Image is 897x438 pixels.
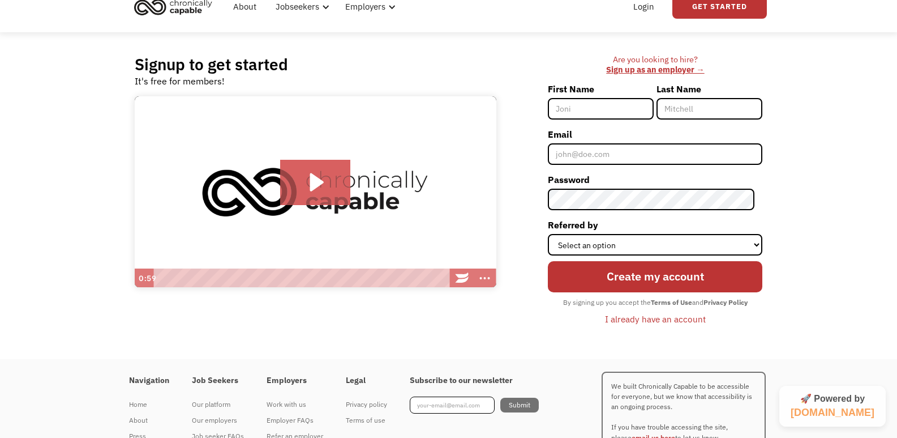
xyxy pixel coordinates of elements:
[267,413,323,428] a: Employer FAQs
[129,397,169,413] a: Home
[606,64,704,75] a: Sign up as an employer →
[548,261,762,292] input: Create my account
[129,414,169,427] div: About
[346,413,387,428] a: Terms of use
[548,98,654,120] input: Joni
[656,98,762,120] input: Mitchell
[192,414,244,427] div: Our employers
[548,80,762,329] form: Member-Signup-Form
[346,376,387,386] h4: Legal
[267,376,323,386] h4: Employers
[474,269,496,288] button: Show more buttons
[346,397,387,413] a: Privacy policy
[410,397,495,414] input: your-email@email.com
[656,80,762,98] label: Last Name
[135,74,225,88] div: It's free for members!
[703,298,748,307] strong: Privacy Policy
[159,269,445,288] div: Playbar
[548,125,762,143] label: Email
[192,397,244,413] a: Our platform
[346,398,387,411] div: Privacy policy
[346,414,387,427] div: Terms of use
[548,80,654,98] label: First Name
[135,96,496,288] img: Introducing Chronically Capable
[267,397,323,413] a: Work with us
[548,171,762,189] label: Password
[548,143,762,165] input: john@doe.com
[596,309,714,329] a: I already have an account
[129,376,169,386] h4: Navigation
[129,413,169,428] a: About
[451,269,474,288] a: Wistia Logo -- Learn More
[651,298,692,307] strong: Terms of Use
[410,376,539,386] h4: Subscribe to our newsletter
[192,413,244,428] a: Our employers
[192,398,244,411] div: Our platform
[267,414,323,427] div: Employer FAQs
[500,398,539,413] input: Submit
[129,398,169,411] div: Home
[548,216,762,234] label: Referred by
[410,397,539,414] form: Footer Newsletter
[267,398,323,411] div: Work with us
[135,54,288,74] h2: Signup to get started
[557,295,753,310] div: By signing up you accept the and
[280,160,351,205] button: Play Video: Introducing Chronically Capable
[605,312,706,326] div: I already have an account
[192,376,244,386] h4: Job Seekers
[548,54,762,75] div: Are you looking to hire? ‍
